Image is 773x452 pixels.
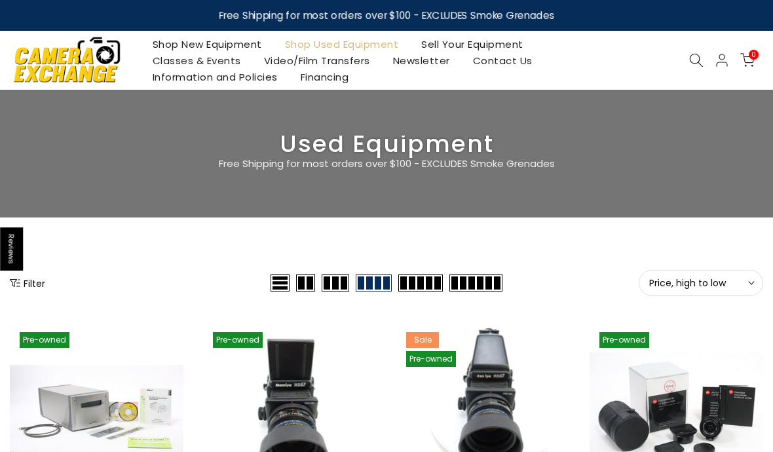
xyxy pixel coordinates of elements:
span: 0 [749,50,759,60]
strong: Free Shipping for most orders over $100 - EXCLUDES Smoke Grenades [219,9,555,22]
button: Show filters [10,276,45,290]
h3: Used Equipment [10,136,763,153]
a: 0 [740,53,755,67]
a: Classes & Events [141,52,252,69]
span: Price, high to low [649,277,753,289]
a: Shop Used Equipment [273,36,410,52]
a: Sell Your Equipment [410,36,535,52]
p: Free Shipping for most orders over $100 - EXCLUDES Smoke Grenades [141,156,632,172]
a: Financing [289,69,360,85]
a: Newsletter [381,52,461,69]
a: Video/Film Transfers [252,52,381,69]
button: Price, high to low [639,270,763,296]
a: Information and Policies [141,69,289,85]
a: Shop New Equipment [141,36,273,52]
a: Contact Us [461,52,544,69]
